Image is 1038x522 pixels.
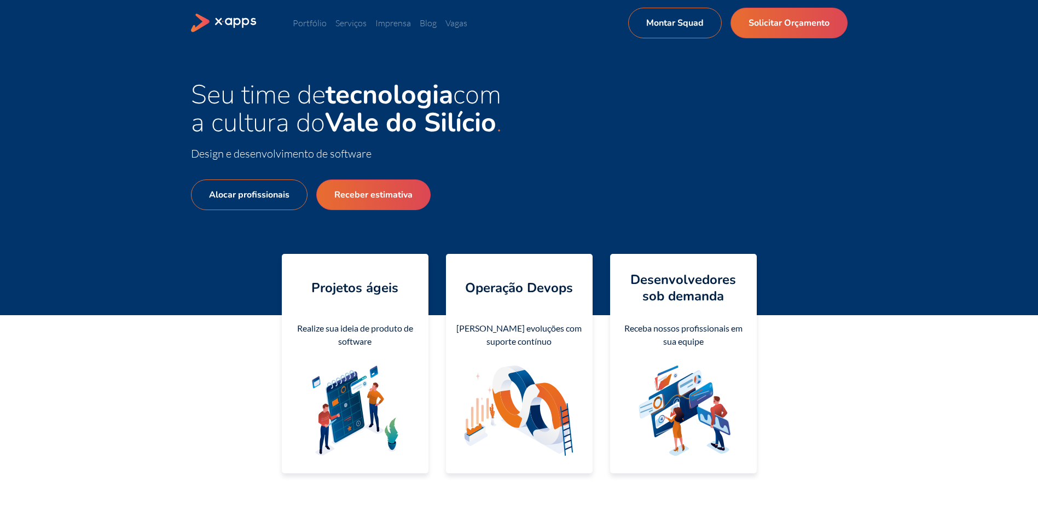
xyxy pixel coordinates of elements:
a: Alocar profissionais [191,179,308,210]
h4: Projetos ágeis [311,280,398,296]
a: Blog [420,18,437,28]
a: Imprensa [375,18,411,28]
a: Portfólio [293,18,327,28]
span: Seu time de com a cultura do [191,77,501,141]
strong: Vale do Silício [325,105,496,141]
a: Receber estimativa [316,179,431,210]
a: Solicitar Orçamento [730,8,848,38]
h4: Operação Devops [465,280,573,296]
a: Montar Squad [628,8,722,38]
a: Vagas [445,18,467,28]
h4: Desenvolvedores sob demanda [619,271,748,304]
strong: tecnologia [326,77,453,113]
span: Design e desenvolvimento de software [191,147,372,160]
div: [PERSON_NAME] evoluções com suporte contínuo [455,322,584,348]
a: Serviços [335,18,367,28]
div: Receba nossos profissionais em sua equipe [619,322,748,348]
div: Realize sua ideia de produto de software [291,322,420,348]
